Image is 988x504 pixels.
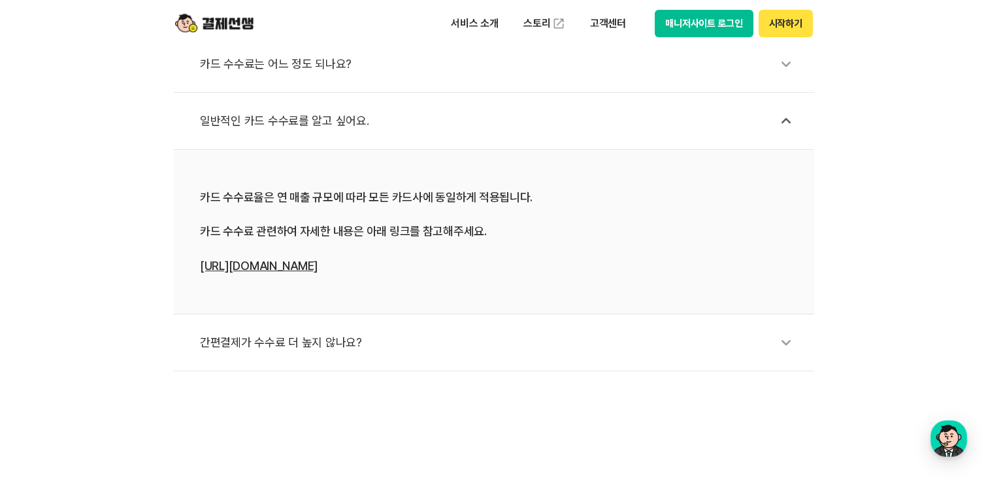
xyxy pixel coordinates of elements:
div: 카드 수수료율은 연 매출 규모에 따라 모든 카드사에 동일하게 적용됩니다. 카드 수수료 관련하여 자세한 내용은 아래 링크를 참고해주세요. [200,189,788,275]
p: 서비스 소개 [442,12,508,35]
img: 외부 도메인 오픈 [552,17,565,30]
img: logo [175,11,254,36]
div: 일반적인 카드 수수료를 알고 싶어요. [200,106,801,136]
a: 설정 [169,364,251,397]
p: 고객센터 [581,12,635,35]
span: 홈 [41,384,49,394]
a: 홈 [4,364,86,397]
a: [URL][DOMAIN_NAME] [200,259,318,273]
a: 스토리 [514,10,574,37]
a: 대화 [86,364,169,397]
span: 대화 [120,384,135,395]
div: 간편결제가 수수료 더 높지 않나요? [200,328,801,358]
div: 카드 수수료는 어느 정도 되나요? [200,49,801,79]
button: 매니저사이트 로그인 [655,10,753,37]
button: 시작하기 [759,10,813,37]
span: 설정 [202,384,218,394]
